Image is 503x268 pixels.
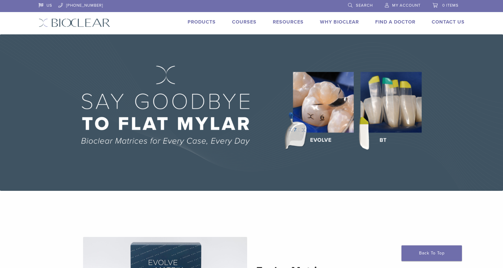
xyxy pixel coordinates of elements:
[442,3,459,8] span: 0 items
[432,19,465,25] a: Contact Us
[320,19,359,25] a: Why Bioclear
[188,19,216,25] a: Products
[356,3,373,8] span: Search
[232,19,256,25] a: Courses
[39,18,110,27] img: Bioclear
[273,19,304,25] a: Resources
[375,19,415,25] a: Find A Doctor
[401,245,462,261] a: Back To Top
[392,3,421,8] span: My Account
